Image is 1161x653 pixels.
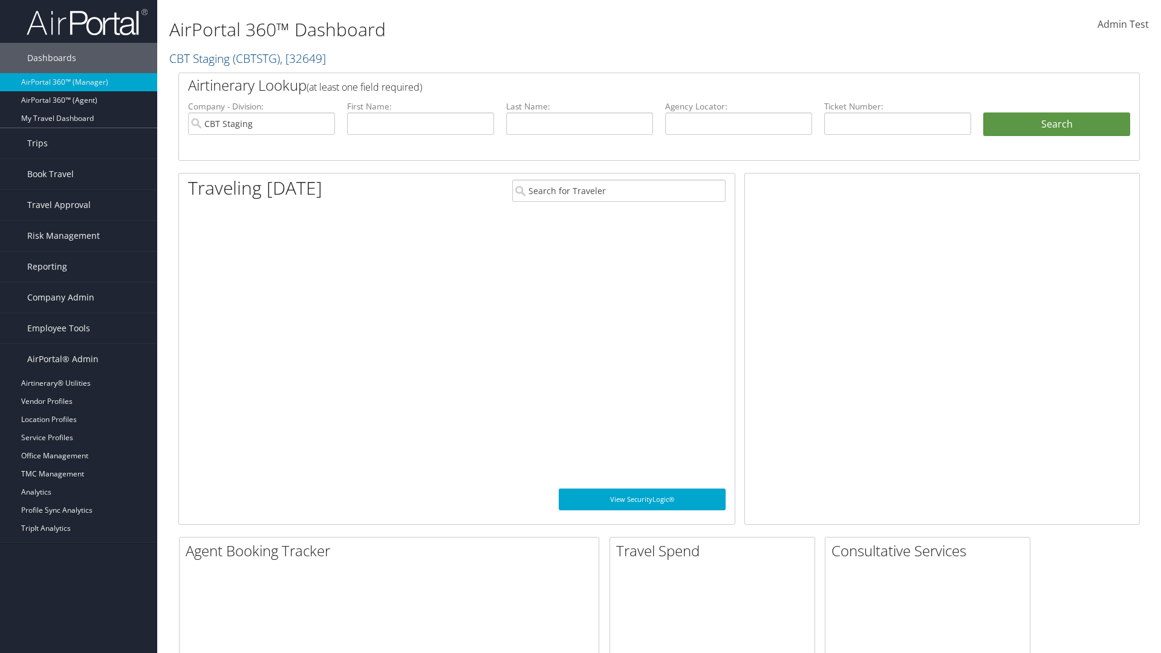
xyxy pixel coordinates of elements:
span: Employee Tools [27,313,90,343]
span: Risk Management [27,221,100,251]
h2: Travel Spend [616,541,815,561]
span: Reporting [27,252,67,282]
label: Ticket Number: [824,100,971,112]
span: Dashboards [27,43,76,73]
label: Company - Division: [188,100,335,112]
img: airportal-logo.png [27,8,148,36]
span: ( CBTSTG ) [233,50,280,67]
span: AirPortal® Admin [27,344,99,374]
button: Search [983,112,1130,137]
h2: Airtinerary Lookup [188,75,1050,96]
a: Admin Test [1098,6,1149,44]
span: Trips [27,128,48,158]
label: Last Name: [506,100,653,112]
h2: Agent Booking Tracker [186,541,599,561]
span: Travel Approval [27,190,91,220]
h1: Traveling [DATE] [188,175,322,201]
span: , [ 32649 ] [280,50,326,67]
a: CBT Staging [169,50,326,67]
span: Book Travel [27,159,74,189]
a: View SecurityLogic® [559,489,726,510]
label: Agency Locator: [665,100,812,112]
h2: Consultative Services [831,541,1030,561]
span: Admin Test [1098,18,1149,31]
label: First Name: [347,100,494,112]
input: Search for Traveler [512,180,726,202]
h1: AirPortal 360™ Dashboard [169,17,822,42]
span: (at least one field required) [307,80,422,94]
span: Company Admin [27,282,94,313]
